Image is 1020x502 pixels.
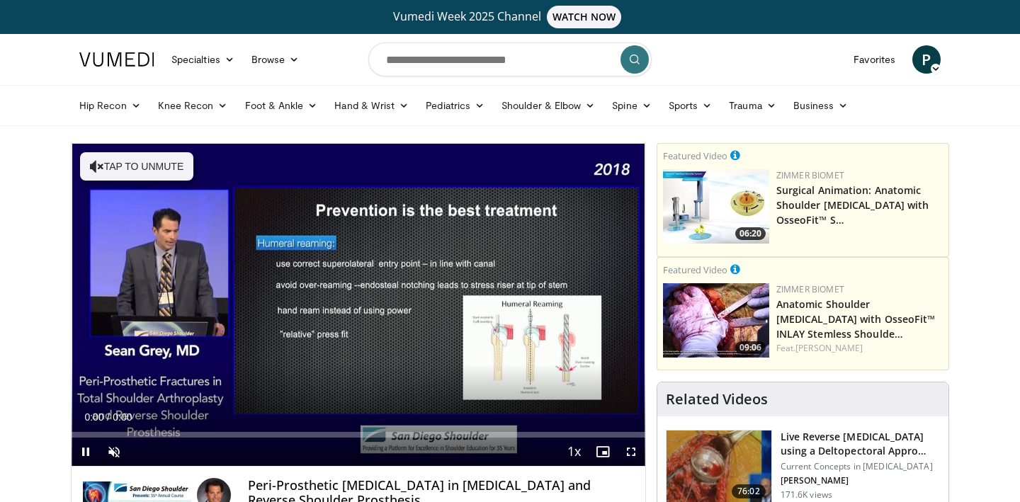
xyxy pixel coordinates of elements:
[493,91,603,120] a: Shoulder & Elbow
[72,438,100,466] button: Pause
[368,42,652,76] input: Search topics, interventions
[163,45,243,74] a: Specialties
[660,91,721,120] a: Sports
[113,411,132,423] span: 0:00
[603,91,659,120] a: Spine
[71,91,149,120] a: Hip Recon
[663,149,727,162] small: Featured Video
[80,152,193,181] button: Tap to unmute
[663,169,769,244] img: 84e7f812-2061-4fff-86f6-cdff29f66ef4.150x105_q85_crop-smart_upscale.jpg
[776,183,929,227] a: Surgical Animation: Anatomic Shoulder [MEDICAL_DATA] with OsseoFit™ S…
[417,91,493,120] a: Pediatrics
[776,169,844,181] a: Zimmer Biomet
[781,475,940,486] p: [PERSON_NAME]
[785,91,857,120] a: Business
[72,144,645,467] video-js: Video Player
[781,430,940,458] h3: Live Reverse [MEDICAL_DATA] using a Deltopectoral Appro…
[735,341,766,354] span: 09:06
[781,489,832,501] p: 171.6K views
[912,45,941,74] a: P
[100,438,128,466] button: Unmute
[237,91,327,120] a: Foot & Ankle
[560,438,589,466] button: Playback Rate
[663,263,727,276] small: Featured Video
[663,283,769,358] a: 09:06
[663,283,769,358] img: 59d0d6d9-feca-4357-b9cd-4bad2cd35cb6.150x105_q85_crop-smart_upscale.jpg
[781,461,940,472] p: Current Concepts in [MEDICAL_DATA]
[720,91,785,120] a: Trauma
[326,91,417,120] a: Hand & Wrist
[776,342,943,355] div: Feat.
[81,6,939,28] a: Vumedi Week 2025 ChannelWATCH NOW
[547,6,622,28] span: WATCH NOW
[735,227,766,240] span: 06:20
[79,52,154,67] img: VuMedi Logo
[666,391,768,408] h4: Related Videos
[149,91,237,120] a: Knee Recon
[776,297,936,341] a: Anatomic Shoulder [MEDICAL_DATA] with OsseoFit™ INLAY Stemless Shoulde…
[84,411,103,423] span: 0:00
[617,438,645,466] button: Fullscreen
[107,411,110,423] span: /
[663,169,769,244] a: 06:20
[732,484,766,498] span: 76:02
[845,45,904,74] a: Favorites
[243,45,308,74] a: Browse
[795,342,863,354] a: [PERSON_NAME]
[776,283,844,295] a: Zimmer Biomet
[72,432,645,438] div: Progress Bar
[589,438,617,466] button: Enable picture-in-picture mode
